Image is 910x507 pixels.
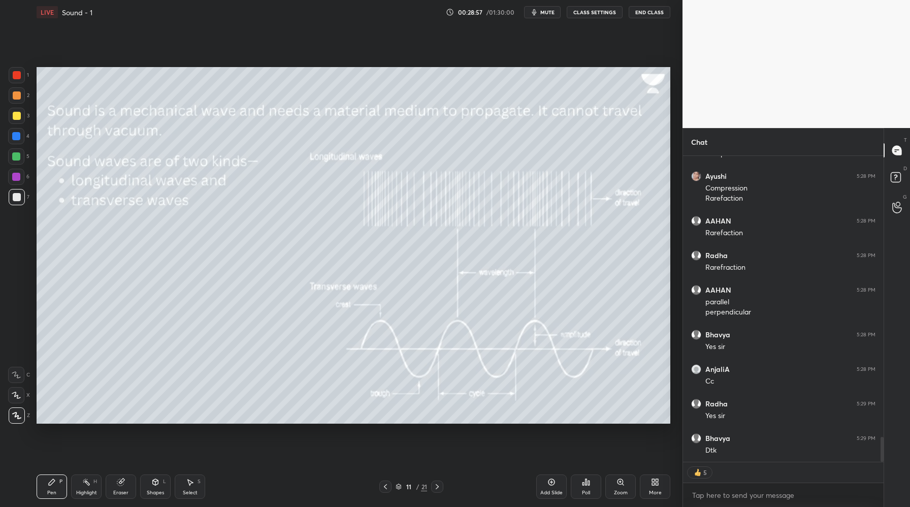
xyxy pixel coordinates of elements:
[9,87,29,104] div: 2
[705,434,730,443] h6: Bhavya
[421,482,427,491] div: 21
[582,490,590,495] div: Poll
[62,8,92,17] h4: Sound - 1
[705,297,875,307] div: parallel
[8,367,30,383] div: C
[649,490,662,495] div: More
[683,129,716,155] p: Chat
[183,490,198,495] div: Select
[705,411,875,421] div: Yes sir
[9,189,29,205] div: 7
[8,387,30,403] div: X
[705,307,875,318] div: perpendicular
[705,251,728,260] h6: Radha
[59,479,62,484] div: P
[857,173,875,179] div: 5:28 PM
[857,435,875,441] div: 5:29 PM
[163,479,166,484] div: L
[857,401,875,407] div: 5:29 PM
[705,194,875,204] div: Rarefaction
[705,183,875,194] div: Compression
[9,108,29,124] div: 3
[691,216,701,226] img: default.png
[857,287,875,293] div: 5:28 PM
[904,136,907,144] p: T
[903,193,907,201] p: G
[9,407,30,424] div: Z
[524,6,561,18] button: mute
[691,399,701,409] img: default.png
[147,490,164,495] div: Shapes
[705,399,728,408] h6: Radha
[93,479,97,484] div: H
[705,228,875,238] div: Rarefaction
[903,165,907,172] p: D
[705,216,731,226] h6: AAHAN
[705,446,875,456] div: Dtk
[693,467,703,478] img: thumbs_up.png
[9,67,29,83] div: 1
[705,172,727,181] h6: Ayushi
[47,490,56,495] div: Pen
[691,171,701,181] img: 1da81d1a7ada48cc966c84980c404ed3.jpg
[8,148,29,165] div: 5
[691,364,701,374] img: 860239e22ae946fc98acd3800b68396d.jpg
[857,332,875,338] div: 5:28 PM
[8,169,29,185] div: 6
[683,156,884,462] div: grid
[76,490,97,495] div: Highlight
[540,490,563,495] div: Add Slide
[703,468,707,477] div: 5
[198,479,201,484] div: S
[857,366,875,372] div: 5:28 PM
[614,490,628,495] div: Zoom
[629,6,670,18] button: End Class
[691,433,701,443] img: default.png
[37,6,58,18] div: LIVE
[691,250,701,261] img: default.png
[416,484,419,490] div: /
[857,218,875,224] div: 5:28 PM
[404,484,414,490] div: 11
[113,490,128,495] div: Eraser
[705,365,730,374] h6: AnjaliA
[705,286,731,295] h6: AAHAN
[705,263,875,273] div: Rarefraction
[8,128,29,144] div: 4
[691,285,701,295] img: default.png
[705,342,875,352] div: Yes sir
[567,6,623,18] button: CLASS SETTINGS
[857,252,875,259] div: 5:28 PM
[705,376,875,387] div: Cc
[705,330,730,339] h6: Bhavya
[540,9,555,16] span: mute
[691,330,701,340] img: default.png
